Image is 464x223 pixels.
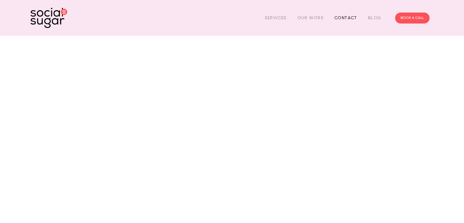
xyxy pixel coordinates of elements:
a: BOOK A CALL [395,13,430,24]
a: Our Work [297,13,324,23]
a: Services [265,13,287,23]
a: Contact [334,13,357,23]
img: SocialSugar [31,8,67,28]
a: Blog [368,13,381,23]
